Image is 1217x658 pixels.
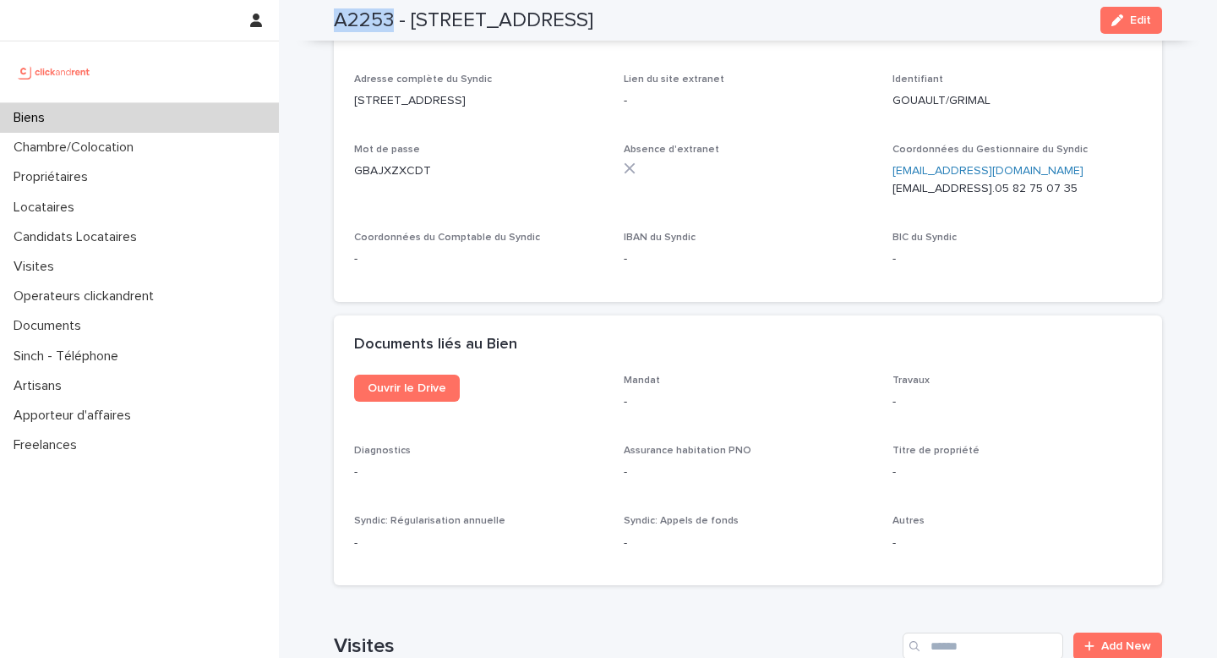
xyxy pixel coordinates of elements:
p: - [624,463,873,481]
span: Add New [1101,640,1151,652]
ringoverc2c-84e06f14122c: Call with Ringover [995,183,1078,195]
p: Propriétaires [7,169,101,185]
span: Autres [892,516,925,526]
span: Diagnostics [354,446,411,456]
span: Lien du site extranet [624,74,724,85]
p: - [892,535,1142,552]
p: GBAJXZXCDT [354,162,603,180]
p: Operateurs clickandrent [7,288,167,304]
p: Apporteur d'affaires [7,408,145,424]
ringover-84e06f14122c: [EMAIL_ADDRESS]. [892,183,1078,195]
p: Artisans [7,378,75,394]
h2: Documents liés au Bien [354,336,517,354]
span: Travaux [892,376,930,386]
p: Biens [7,110,58,126]
h2: A2253 - [STREET_ADDRESS] [334,8,593,33]
span: Adresse complète du Syndic [354,74,492,85]
p: - [892,393,1142,411]
p: - [354,535,603,552]
span: Identifiant [892,74,943,85]
span: Coordonnées du Comptable du Syndic [354,233,540,243]
span: Edit [1130,14,1151,26]
span: Mot de passe [354,145,420,155]
p: Freelances [7,437,90,453]
span: IBAN du Syndic [624,233,696,243]
span: BIC du Syndic [892,233,957,243]
p: - [892,250,1142,268]
span: Titre de propriété [892,446,980,456]
p: [STREET_ADDRESS] [354,92,603,110]
span: Syndic: Appels de fonds [624,516,739,526]
a: [EMAIL_ADDRESS][DOMAIN_NAME] [892,165,1083,177]
span: Coordonnées du Gestionnaire du Syndic [892,145,1088,155]
p: - [354,250,603,268]
p: Documents [7,318,95,334]
p: - [624,92,873,110]
img: UCB0brd3T0yccxBKYDjQ [14,55,96,89]
p: - [624,393,873,411]
p: Visites [7,259,68,275]
p: Chambre/Colocation [7,140,147,156]
ringoverc2c-number-84e06f14122c: 05 82 75 07 35 [995,183,1078,195]
span: Ouvrir le Drive [368,382,446,394]
span: Mandat [624,376,660,386]
p: Candidats Locataires [7,229,150,245]
p: - [892,463,1142,481]
button: Edit [1100,7,1162,34]
span: Absence d'extranet [624,145,719,155]
p: Sinch - Téléphone [7,348,132,365]
p: Locataires [7,200,88,216]
p: - [624,250,873,268]
p: - [624,535,873,552]
p: - [354,463,603,481]
span: Syndic: Régularisation annuelle [354,516,505,526]
p: GOUAULT/GRIMAL [892,92,1142,110]
a: Ouvrir le Drive [354,375,460,402]
span: Assurance habitation PNO [624,446,751,456]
